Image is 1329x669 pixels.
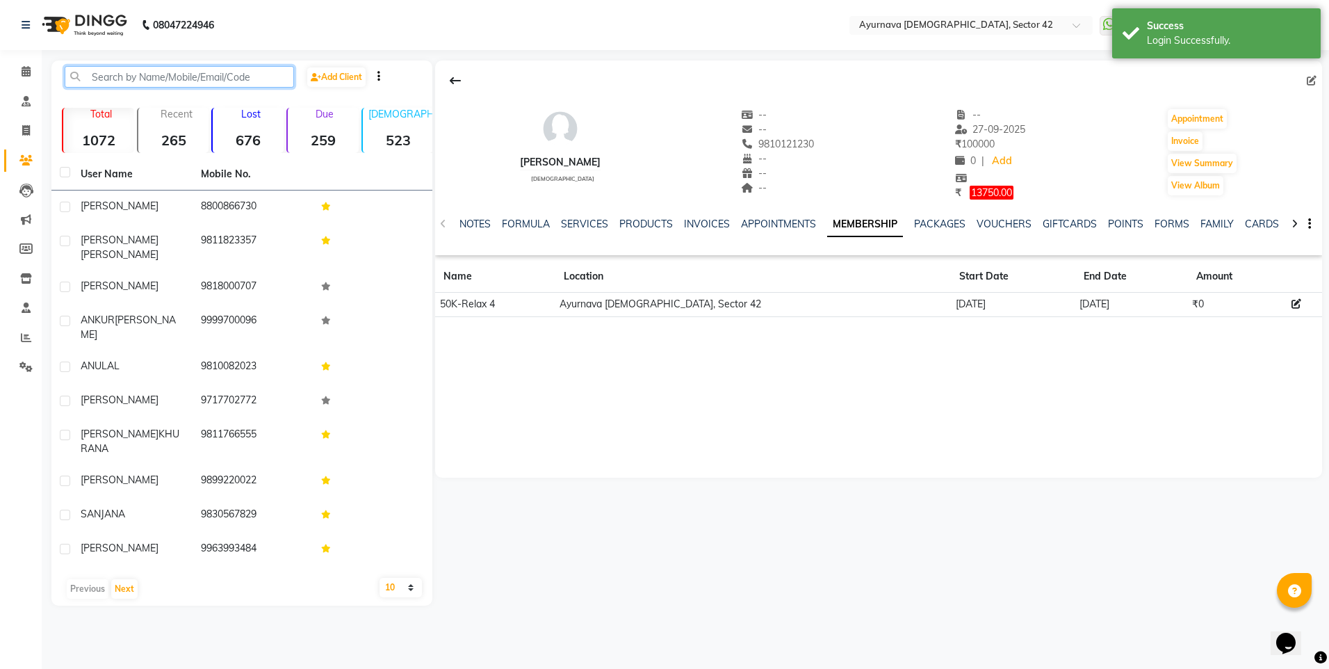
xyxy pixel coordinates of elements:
a: FORMULA [502,218,550,230]
a: MEMBERSHIP [827,212,903,237]
input: Search by Name/Mobile/Email/Code [65,66,294,88]
a: Add [990,152,1014,171]
span: [PERSON_NAME] [81,474,158,486]
span: 0 [955,154,976,167]
a: CARDS [1245,218,1279,230]
span: [DEMOGRAPHIC_DATA] [531,175,594,182]
th: Mobile No. [193,159,313,191]
td: 9717702772 [193,385,313,419]
span: 27-09-2025 [955,123,1026,136]
img: avatar [539,108,581,150]
span: -- [741,108,767,121]
img: logo [35,6,131,45]
span: 100000 [955,138,995,150]
p: [DEMOGRAPHIC_DATA] [368,108,434,120]
span: ANU [81,360,101,372]
span: ₹ [955,138,961,150]
span: -- [955,108,981,121]
span: SANJANA [81,508,125,520]
button: Next [111,579,138,599]
span: 13750.00 [970,186,1013,200]
strong: 1072 [63,131,134,149]
span: [PERSON_NAME] [81,428,158,440]
div: Back to Client [441,67,470,94]
div: Login Successfully. [1147,33,1310,48]
span: [PERSON_NAME] [81,234,158,246]
td: 9810082023 [193,350,313,385]
span: 9810121230 [741,138,815,150]
strong: 523 [363,131,434,149]
td: ₹0 [1188,292,1287,316]
span: [PERSON_NAME] [81,248,158,261]
td: 9830567829 [193,499,313,533]
span: [PERSON_NAME] [81,394,158,406]
span: ₹ [955,186,961,199]
span: -- [741,152,767,165]
span: [PERSON_NAME] [81,314,176,341]
p: Due [291,108,359,120]
td: [DATE] [951,292,1075,316]
th: User Name [72,159,193,191]
a: VOUCHERS [977,218,1032,230]
b: 08047224946 [153,6,214,45]
div: Success [1147,19,1310,33]
td: [DATE] [1075,292,1188,316]
a: SERVICES [561,218,608,230]
td: 9818000707 [193,271,313,305]
a: PRODUCTS [619,218,673,230]
button: View Album [1168,176,1223,195]
button: Appointment [1168,109,1227,129]
button: View Summary [1168,154,1237,173]
td: 9811823357 [193,225,313,271]
span: -- [741,182,767,194]
a: POINTS [1108,218,1143,230]
th: Location [555,261,951,293]
th: Amount [1188,261,1287,293]
div: [PERSON_NAME] [520,155,601,170]
span: [PERSON_NAME] [81,542,158,554]
span: | [981,154,984,168]
span: [PERSON_NAME] [81,280,158,292]
a: INVOICES [684,218,730,230]
strong: 265 [138,131,209,149]
span: LAL [101,360,120,372]
td: 9811766555 [193,419,313,465]
td: Ayurnava [DEMOGRAPHIC_DATA], Sector 42 [555,292,951,316]
strong: 676 [213,131,284,149]
span: -- [741,123,767,136]
strong: 259 [288,131,359,149]
th: Start Date [951,261,1075,293]
td: 9899220022 [193,465,313,499]
p: Lost [218,108,284,120]
span: [PERSON_NAME] [81,200,158,212]
span: -- [741,167,767,179]
button: Invoice [1168,131,1202,151]
a: NOTES [459,218,491,230]
a: GIFTCARDS [1043,218,1097,230]
td: 50K-Relax 4 [435,292,555,316]
td: 9963993484 [193,533,313,567]
p: Total [69,108,134,120]
th: Name [435,261,555,293]
a: FAMILY [1200,218,1234,230]
span: ANKUR [81,314,115,326]
a: Add Client [307,67,366,87]
a: PACKAGES [914,218,965,230]
td: 8800866730 [193,191,313,225]
p: Recent [144,108,209,120]
th: End Date [1075,261,1188,293]
a: FORMS [1155,218,1189,230]
iframe: chat widget [1271,613,1315,655]
td: 9999700096 [193,305,313,350]
a: APPOINTMENTS [741,218,816,230]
